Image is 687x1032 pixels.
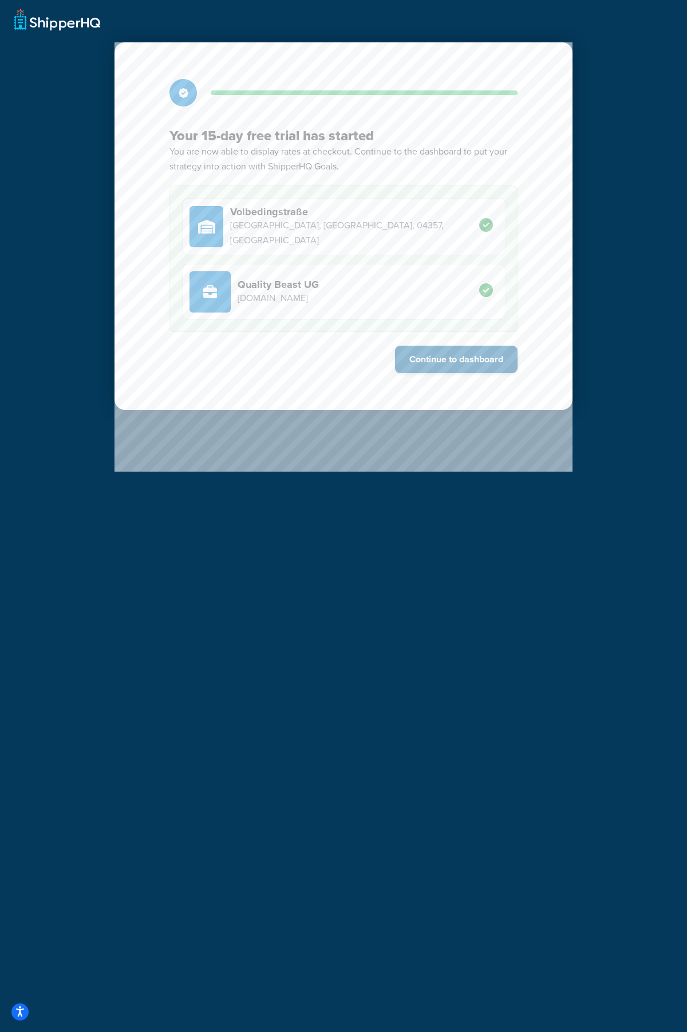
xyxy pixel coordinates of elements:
h3: Your 15-day free trial has started [169,127,518,144]
h4: Volbedingstraße [230,205,479,218]
button: Continue to dashboard [395,346,518,373]
p: [DOMAIN_NAME] [238,291,319,306]
p: You are now able to display rates at checkout. Continue to the dashboard to put your strategy int... [169,144,518,174]
h4: Quality Beast UG [238,278,319,291]
p: [GEOGRAPHIC_DATA], [GEOGRAPHIC_DATA], 04357, [GEOGRAPHIC_DATA] [230,218,479,248]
